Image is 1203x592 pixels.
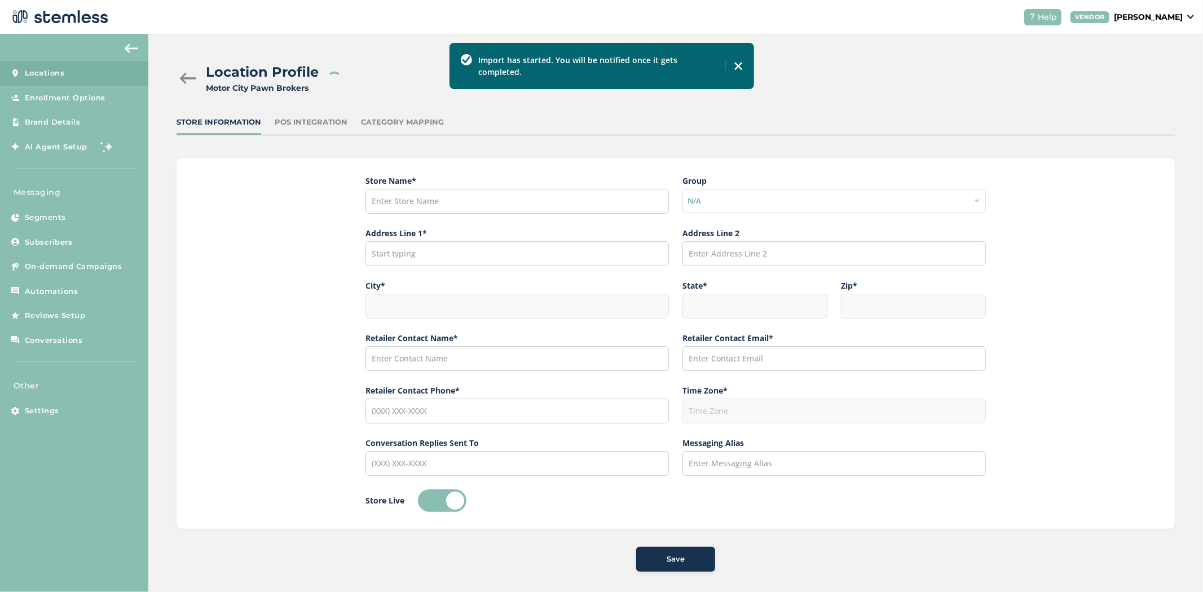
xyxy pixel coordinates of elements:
span: Settings [25,405,59,417]
input: (XXX) XXX-XXXX [365,399,669,423]
label: City [365,280,669,291]
span: Subscribers [25,237,73,248]
label: Address Line 2 [682,227,986,239]
input: Enter Address Line 2 [682,241,986,266]
input: Start typing [365,241,669,266]
span: Brand Details [25,117,81,128]
img: icon_down-arrow-small-66adaf34.svg [1187,15,1194,19]
span: Enrollment Options [25,92,105,104]
label: Messaging Alias [682,437,986,449]
label: Time Zone [682,385,986,396]
input: Enter Store Name [365,189,669,214]
img: glitter-stars-b7820f95.gif [96,135,118,158]
input: Enter Messaging Alias [682,451,986,476]
div: VENDOR [1070,11,1109,23]
span: Save [667,554,685,565]
label: Retailer Contact Email [682,332,986,344]
span: Help [1038,11,1057,23]
img: icon-arrow-back-accent-c549486e.svg [125,44,138,53]
img: icon-toast-close-54bf22bf.svg [734,61,743,70]
input: Enter Contact Email [682,346,986,371]
label: Conversation Replies Sent To [365,437,669,449]
label: Store Name [365,175,669,187]
label: State [682,280,827,291]
label: Retailer Contact Name [365,332,669,344]
label: Zip [841,280,986,291]
h2: Location Profile [206,62,319,82]
img: icon-help-white-03924b79.svg [1029,14,1035,20]
input: Enter Contact Name [365,346,669,371]
img: logo-dark-0685b13c.svg [9,6,108,28]
span: Locations [25,68,65,79]
button: Save [636,547,715,572]
span: AI Agent Setup [25,142,87,153]
div: Store Information [177,117,261,128]
label: Address Line 1* [365,227,669,239]
label: Store Live [365,494,404,506]
label: Group [682,175,986,187]
span: Automations [25,286,78,297]
span: On-demand Campaigns [25,261,122,272]
span: Reviews Setup [25,310,86,321]
label: Retailer Contact Phone* [365,385,669,396]
div: Motor City Pawn Brokers [206,82,319,94]
div: Category Mapping [361,117,444,128]
div: POS Integration [275,117,347,128]
img: icon-toast-success-78f41570.svg [461,54,472,65]
iframe: Chat Widget [1147,538,1203,592]
span: Conversations [25,335,83,346]
label: Import has started. You will be notified once it gets completed. [479,54,719,78]
span: Segments [25,212,66,223]
p: [PERSON_NAME] [1114,11,1183,23]
input: (XXX) XXX-XXXX [365,451,669,476]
